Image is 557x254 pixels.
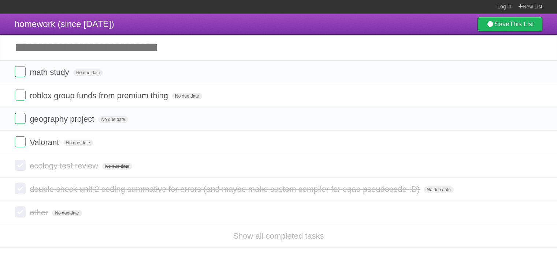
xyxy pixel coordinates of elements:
label: Done [15,183,26,194]
span: No due date [172,93,202,99]
span: No due date [63,140,93,146]
label: Done [15,206,26,217]
span: No due date [52,210,82,216]
span: roblox group funds from premium thing [30,91,170,100]
b: This List [509,20,534,28]
label: Done [15,136,26,147]
span: Valorant [30,138,61,147]
span: No due date [73,69,103,76]
span: ecology test review [30,161,100,170]
span: homework (since [DATE]) [15,19,114,29]
label: Done [15,90,26,101]
span: No due date [102,163,132,170]
a: Show all completed tasks [233,231,324,240]
span: double check unit 2 coding summative for errors (and maybe make custom compiler for eqao pseudoco... [30,185,422,194]
span: other [30,208,50,217]
a: SaveThis List [478,17,542,31]
span: No due date [424,186,453,193]
span: math study [30,68,71,77]
label: Done [15,160,26,171]
span: No due date [98,116,128,123]
label: Done [15,66,26,77]
label: Done [15,113,26,124]
span: geography project [30,114,96,124]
